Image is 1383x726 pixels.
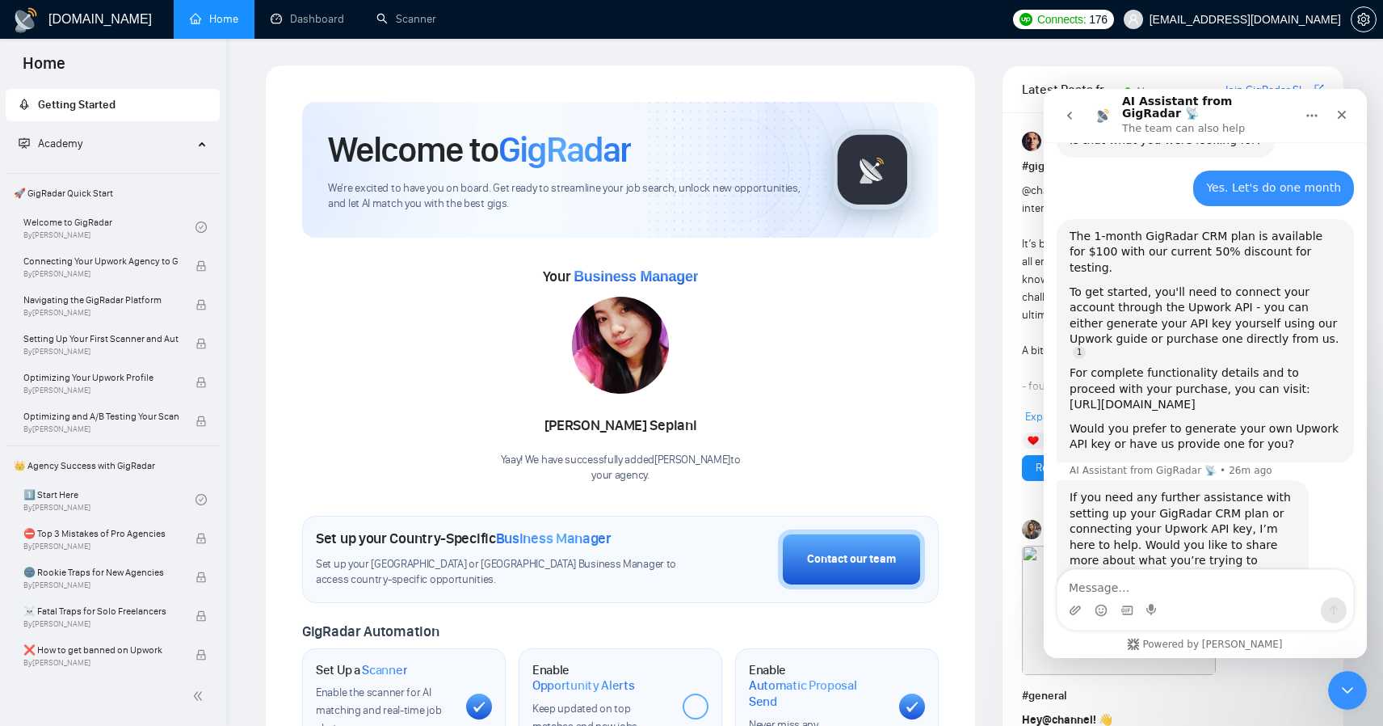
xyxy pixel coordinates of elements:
[532,662,670,694] h1: Enable
[1025,410,1061,424] span: Expand
[543,268,699,285] span: Your
[316,662,407,678] h1: Set Up a
[1351,13,1377,26] a: setting
[362,662,407,678] span: Scanner
[1351,6,1377,32] button: setting
[1089,11,1107,28] span: 176
[1351,13,1376,26] span: setting
[1044,89,1367,658] iframe: Intercom live chat
[496,530,612,547] span: Business Manager
[23,642,179,658] span: ❌ How to get banned on Upwork
[749,662,886,710] h1: Enable
[6,89,220,121] li: Getting Started
[328,128,631,171] h1: Welcome to
[19,99,30,110] span: rocket
[1022,184,1070,197] span: @channel
[19,137,30,149] span: fund-projection-screen
[195,494,207,505] span: check-circle
[38,98,116,112] span: Getting Started
[532,677,635,694] span: Opportunity Alerts
[23,564,179,580] span: 🌚 Rookie Traps for New Agencies
[13,7,39,33] img: logo
[23,424,179,434] span: By [PERSON_NAME]
[23,619,179,629] span: By [PERSON_NAME]
[1022,158,1324,175] h1: # gigradar-hub
[1022,546,1216,675] img: F09LD3HAHMJ-Coffee%20chat%20round%202.gif
[376,12,436,26] a: searchScanner
[1314,82,1324,97] a: export
[23,603,179,619] span: ☠️ Fatal Traps for Solo Freelancers
[1022,455,1075,481] button: Reply
[23,253,179,269] span: Connecting Your Upwork Agency to GigRadar
[195,377,207,388] span: lock
[23,292,179,308] span: Navigating the GigRadar Platform
[1314,82,1324,95] span: export
[501,412,741,440] div: [PERSON_NAME] Sepiani
[501,468,741,483] p: your agency .
[23,269,179,279] span: By [PERSON_NAME]
[302,623,439,640] span: GigRadar Automation
[1022,687,1324,705] h1: # general
[19,137,82,150] span: Academy
[23,408,179,424] span: Optimizing and A/B Testing Your Scanner for Better Results
[1022,79,1120,99] span: Latest Posts from the GigRadar Community
[23,386,179,395] span: By [PERSON_NAME]
[498,128,631,171] span: GigRadar
[10,52,78,86] span: Home
[195,610,207,622] span: lock
[574,268,698,285] span: Business Manager
[832,129,913,210] img: gigradar-logo.png
[501,453,741,483] div: Yaay! We have successfully added [PERSON_NAME] to
[190,12,238,26] a: homeHome
[23,482,195,517] a: 1️⃣ Start HereBy[PERSON_NAME]
[1022,132,1041,151] img: Vadym
[316,530,612,547] h1: Set up your Country-Specific
[195,222,207,233] span: check-circle
[23,209,195,245] a: Welcome to GigRadarBy[PERSON_NAME]
[23,347,179,357] span: By [PERSON_NAME]
[7,177,218,209] span: 🚀 GigRadar Quick Start
[195,533,207,544] span: lock
[195,649,207,661] span: lock
[271,12,344,26] a: dashboardDashboard
[7,450,218,482] span: 👑 Agency Success with GigRadar
[23,580,179,590] span: By [PERSON_NAME]
[195,416,207,427] span: lock
[807,551,896,568] div: Contact our team
[38,137,82,150] span: Academy
[23,369,179,386] span: Optimizing Your Upwork Profile
[195,572,207,583] span: lock
[316,557,681,588] span: Set up your [GEOGRAPHIC_DATA] or [GEOGRAPHIC_DATA] Business Manager to access country-specific op...
[1019,13,1032,26] img: upwork-logo.png
[23,542,179,551] span: By [PERSON_NAME]
[195,338,207,349] span: lock
[23,526,179,542] span: ⛔ Top 3 Mistakes of Pro Agencies
[749,677,886,709] span: Automatic Proposal Send
[1037,11,1086,28] span: Connects:
[195,299,207,310] span: lock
